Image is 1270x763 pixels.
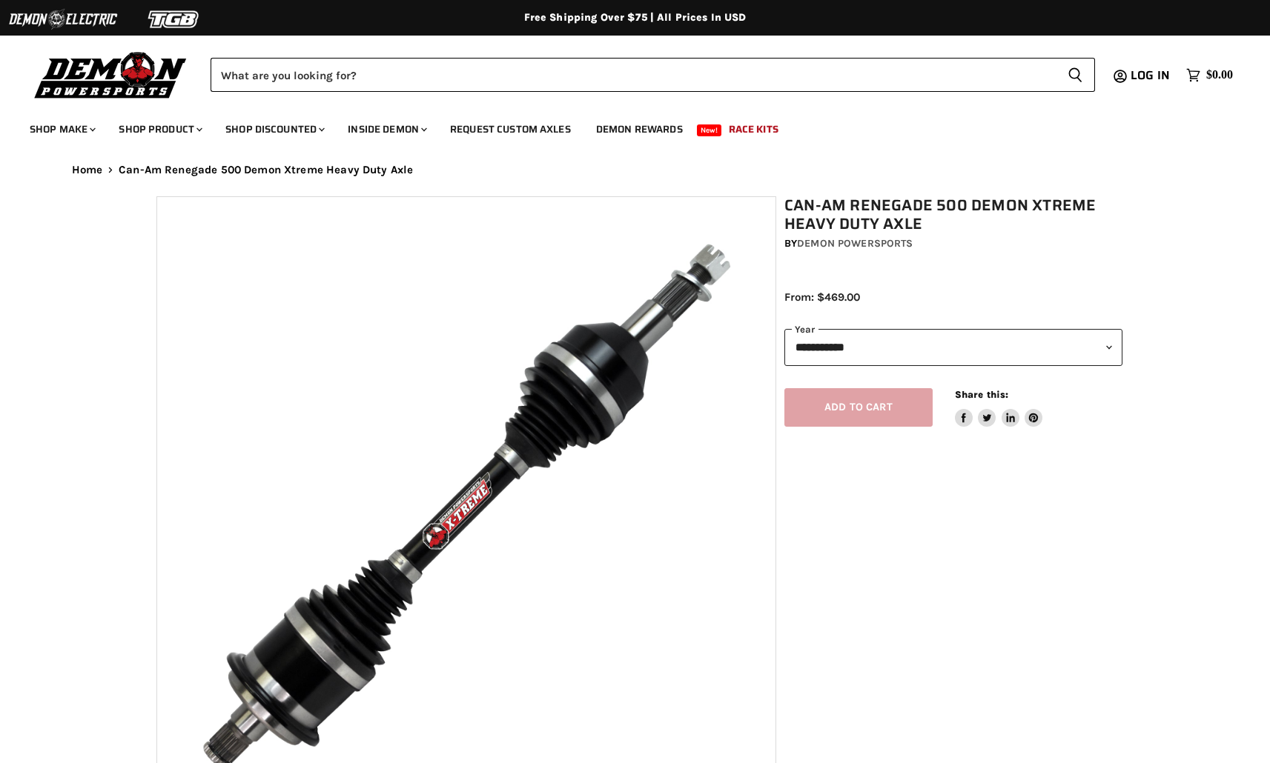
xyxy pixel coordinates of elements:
a: Shop Make [19,114,105,144]
a: Demon Rewards [585,114,694,144]
a: Race Kits [718,114,790,144]
img: TGB Logo 2 [119,5,230,33]
aside: Share this: [955,388,1043,427]
ul: Main menu [19,108,1229,144]
a: Inside Demon [337,114,436,144]
span: Can-Am Renegade 500 Demon Xtreme Heavy Duty Axle [119,164,413,176]
a: Log in [1124,69,1179,82]
select: year [784,329,1122,365]
img: Demon Powersports [30,48,192,101]
a: Request Custom Axles [439,114,582,144]
img: Demon Electric Logo 2 [7,5,119,33]
h1: Can-Am Renegade 500 Demon Xtreme Heavy Duty Axle [784,196,1122,233]
span: From: $469.00 [784,290,860,304]
a: $0.00 [1179,64,1240,86]
form: Product [211,58,1095,92]
div: by [784,236,1122,252]
a: Demon Powersports [797,237,913,250]
input: Search [211,58,1056,92]
button: Search [1056,58,1095,92]
a: Shop Discounted [214,114,334,144]
span: New! [697,124,722,136]
nav: Breadcrumbs [42,164,1228,176]
a: Shop Product [108,114,211,144]
span: $0.00 [1206,68,1233,82]
span: Share this: [955,389,1008,400]
a: Home [72,164,103,176]
div: Free Shipping Over $75 | All Prices In USD [42,11,1228,24]
span: Log in [1131,66,1170,84]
